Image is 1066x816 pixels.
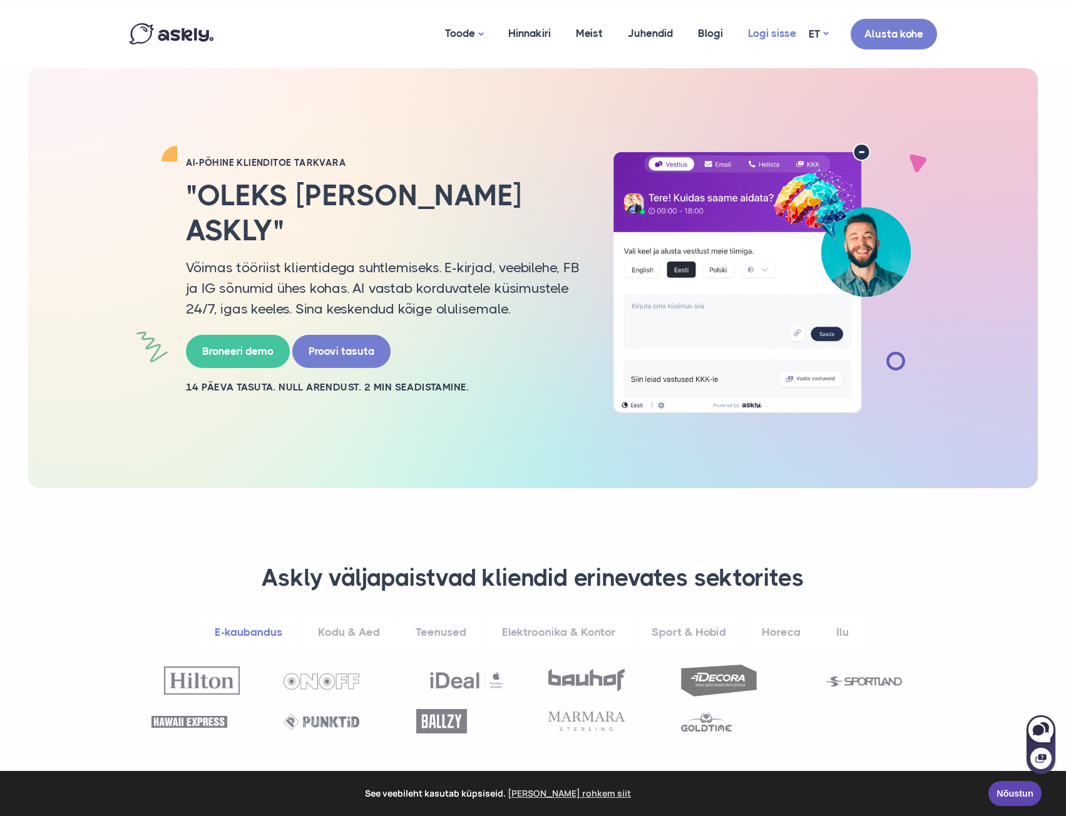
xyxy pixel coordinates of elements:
img: Ideal [429,666,505,695]
a: Kodu & Aed [302,615,396,650]
img: Punktid [284,714,359,730]
a: Juhendid [615,3,685,64]
a: ET [809,25,828,43]
a: Hinnakiri [496,3,563,64]
a: Sport & Hobid [635,615,742,650]
img: Bauhof [548,669,624,691]
span: See veebileht kasutab küpsiseid. [18,784,980,803]
a: Teenused [399,615,483,650]
a: Elektroonika & Kontor [486,615,632,650]
img: OnOff [284,673,359,690]
h2: "Oleks [PERSON_NAME] Askly" [186,178,580,247]
img: Ballzy [416,709,467,733]
h2: AI-PÕHINE KLIENDITOE TARKVARA [186,156,580,169]
iframe: Askly chat [1025,713,1057,775]
p: Võimas tööriist klientidega suhtlemiseks. E-kirjad, veebilehe, FB ja IG sõnumid ühes kohas. AI va... [186,257,580,319]
img: Marmara Sterling [548,711,624,731]
img: AI multilingual chat [599,143,925,414]
a: Nõustun [988,781,1042,806]
h3: Askly väljapaistvad kliendid erinevates sektorites [145,563,921,593]
a: Ilu [820,615,865,650]
a: Logi sisse [735,3,809,64]
a: Broneeri demo [186,335,290,368]
h2: 14 PÄEVA TASUTA. NULL ARENDUST. 2 MIN SEADISTAMINE. [186,380,580,394]
img: Askly [130,23,213,44]
img: Hawaii Express [151,716,227,728]
a: Horeca [746,615,817,650]
a: Meist [563,3,615,64]
a: Proovi tasuta [292,335,391,368]
img: Goldtime [681,711,732,732]
img: Sportland [826,676,902,686]
a: Toode [433,3,496,65]
a: Alusta kohe [851,19,937,49]
a: E-kaubandus [198,615,299,650]
a: Blogi [685,3,735,64]
img: Hilton [164,666,240,695]
a: learn more about cookies [506,784,633,803]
